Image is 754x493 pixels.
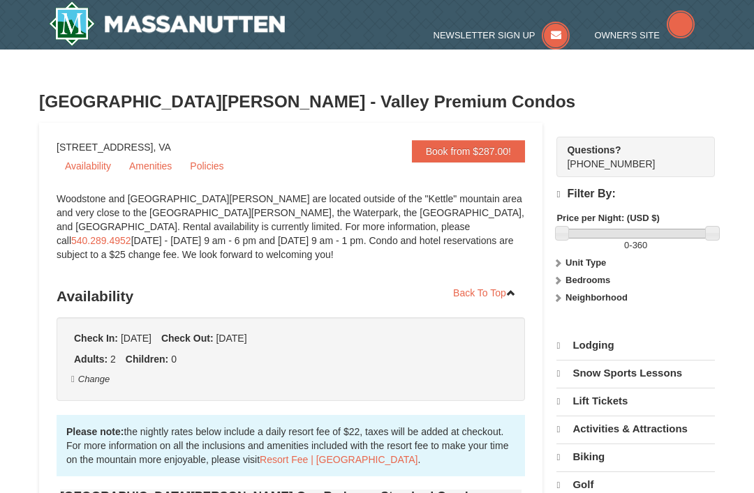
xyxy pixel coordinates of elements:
[556,360,715,386] a: Snow Sports Lessons
[556,333,715,358] a: Lodging
[49,1,285,46] img: Massanutten Resort Logo
[74,354,108,365] strong: Adults:
[434,30,570,40] a: Newsletter Sign Up
[624,240,629,250] span: 0
[594,30,695,40] a: Owner's Site
[57,282,525,310] h3: Availability
[121,333,151,344] span: [DATE]
[434,30,535,40] span: Newsletter Sign Up
[556,213,659,223] strong: Price per Night: (USD $)
[57,192,525,275] div: Woodstone and [GEOGRAPHIC_DATA][PERSON_NAME] are located outside of the "Kettle" mountain area an...
[66,426,124,437] strong: Please note:
[565,292,628,303] strong: Neighborhood
[567,143,690,169] span: [PHONE_NUMBER]
[594,30,660,40] span: Owner's Site
[633,240,648,250] span: 360
[71,235,131,246] a: 540.289.4952
[412,140,525,162] a: Book from $287.00!
[556,238,715,252] label: -
[565,275,610,285] strong: Bedrooms
[216,333,246,344] span: [DATE]
[57,415,525,476] div: the nightly rates below include a daily resort fee of $22, taxes will be added at checkout. For m...
[71,372,110,387] button: Change
[49,1,285,46] a: Massanutten Resort
[567,144,621,156] strong: Questions?
[74,333,118,344] strong: Check In:
[57,156,119,176] a: Availability
[121,156,180,176] a: Amenities
[556,416,715,442] a: Activities & Attractions
[556,443,715,470] a: Biking
[556,388,715,414] a: Lift Tickets
[260,454,417,465] a: Resort Fee | [GEOGRAPHIC_DATA]
[565,257,606,268] strong: Unit Type
[182,156,232,176] a: Policies
[556,188,715,201] h4: Filter By:
[171,354,177,365] span: 0
[110,354,116,365] span: 2
[161,333,214,344] strong: Check Out:
[126,354,168,365] strong: Children:
[39,88,715,116] h3: [GEOGRAPHIC_DATA][PERSON_NAME] - Valley Premium Condos
[444,282,525,303] a: Back To Top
